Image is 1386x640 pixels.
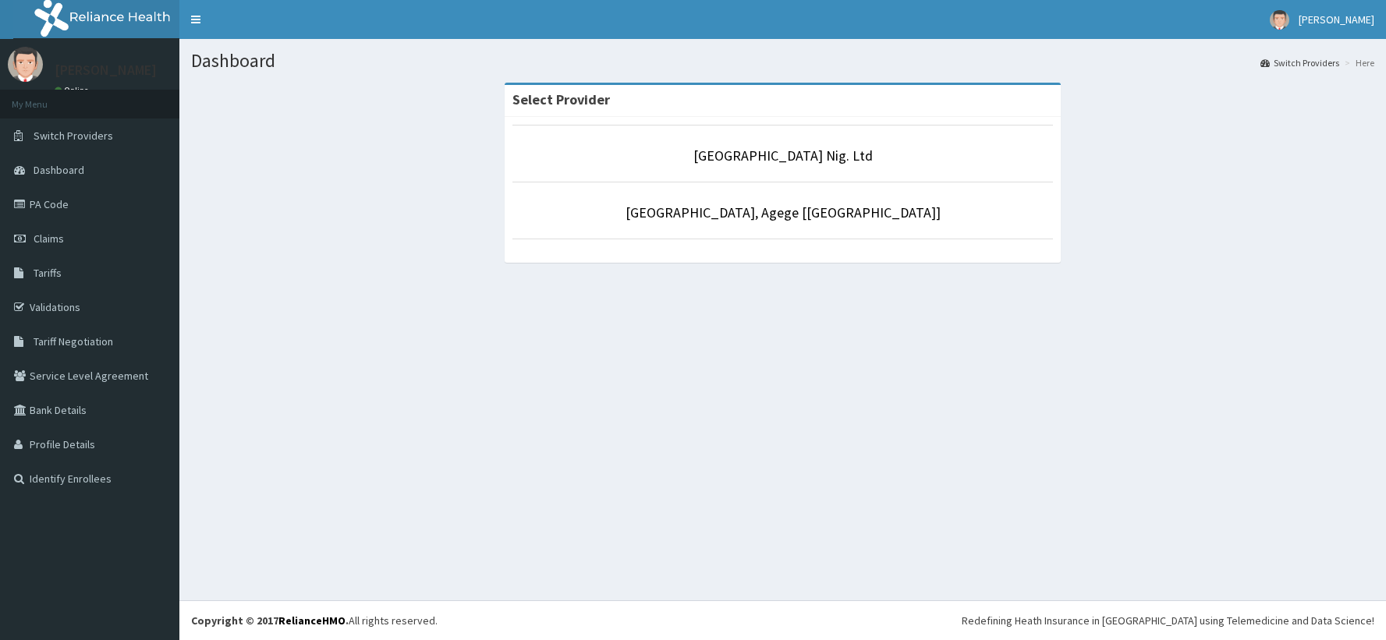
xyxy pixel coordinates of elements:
span: Switch Providers [34,129,113,143]
a: RelianceHMO [278,613,346,628]
h1: Dashboard [191,51,1374,71]
span: [PERSON_NAME] [1299,12,1374,27]
strong: Select Provider [512,90,610,108]
footer: All rights reserved. [179,600,1386,640]
a: Switch Providers [1260,56,1339,69]
img: User Image [1270,10,1289,30]
span: Tariffs [34,266,62,280]
span: Claims [34,232,64,246]
div: Redefining Heath Insurance in [GEOGRAPHIC_DATA] using Telemedicine and Data Science! [962,613,1374,628]
span: Tariff Negotiation [34,334,113,348]
p: [PERSON_NAME] [55,63,157,77]
span: Dashboard [34,163,84,177]
a: [GEOGRAPHIC_DATA] Nig. Ltd [693,147,873,164]
a: [GEOGRAPHIC_DATA], Agege [[GEOGRAPHIC_DATA]] [626,203,941,221]
a: Online [55,85,92,96]
img: User Image [8,47,43,82]
li: Here [1341,56,1374,69]
strong: Copyright © 2017 . [191,613,349,628]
